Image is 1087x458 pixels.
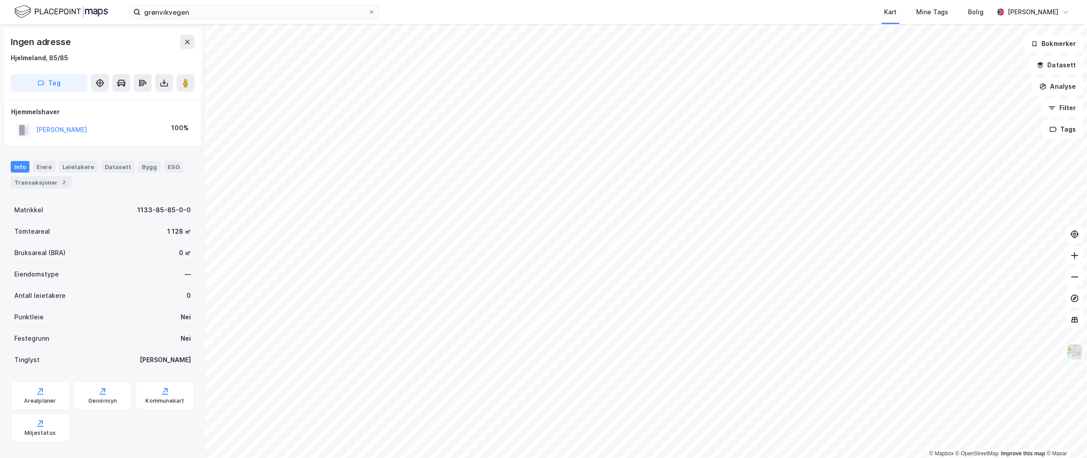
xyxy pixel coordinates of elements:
div: — [185,269,191,280]
div: Leietakere [59,161,98,173]
div: Arealplaner [24,397,56,404]
a: Improve this map [1001,450,1045,457]
div: Matrikkel [14,205,43,215]
iframe: Chat Widget [1042,415,1087,458]
a: Mapbox [929,450,954,457]
button: Tag [11,74,87,92]
div: Eiere [33,161,55,173]
div: Kontrollprogram for chat [1042,415,1087,458]
div: Hjemmelshaver [11,107,194,117]
div: Punktleie [14,312,44,322]
div: Datasett [101,161,135,173]
div: Antall leietakere [14,290,66,301]
img: Z [1066,343,1083,360]
div: Transaksjoner [11,176,72,189]
div: 100% [171,123,189,133]
button: Filter [1041,99,1083,117]
div: 2 [59,178,68,187]
a: OpenStreetMap [955,450,999,457]
button: Analyse [1032,78,1083,95]
div: Kart [884,7,897,17]
div: Bruksareal (BRA) [14,248,66,258]
div: 0 ㎡ [179,248,191,258]
div: Tomteareal [14,226,50,237]
div: 1133-85-85-0-0 [137,205,191,215]
div: Nei [181,333,191,344]
img: logo.f888ab2527a4732fd821a326f86c7f29.svg [14,4,108,20]
div: Festegrunn [14,333,49,344]
button: Datasett [1029,56,1083,74]
div: Mine Tags [916,7,948,17]
div: Nei [181,312,191,322]
div: 1 128 ㎡ [167,226,191,237]
div: Bygg [138,161,161,173]
div: Bolig [968,7,984,17]
div: ESG [164,161,183,173]
div: [PERSON_NAME] [1008,7,1058,17]
button: Bokmerker [1023,35,1083,53]
div: Hjelmeland, 85/85 [11,53,68,63]
div: 0 [186,290,191,301]
div: Geoinnsyn [88,397,117,404]
div: Kommunekart [145,397,184,404]
div: [PERSON_NAME] [140,355,191,365]
div: Eiendomstype [14,269,59,280]
button: Tags [1042,120,1083,138]
div: Miljøstatus [25,429,56,437]
input: Søk på adresse, matrikkel, gårdeiere, leietakere eller personer [141,5,368,19]
div: Info [11,161,29,173]
div: Ingen adresse [11,35,72,49]
div: Tinglyst [14,355,40,365]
